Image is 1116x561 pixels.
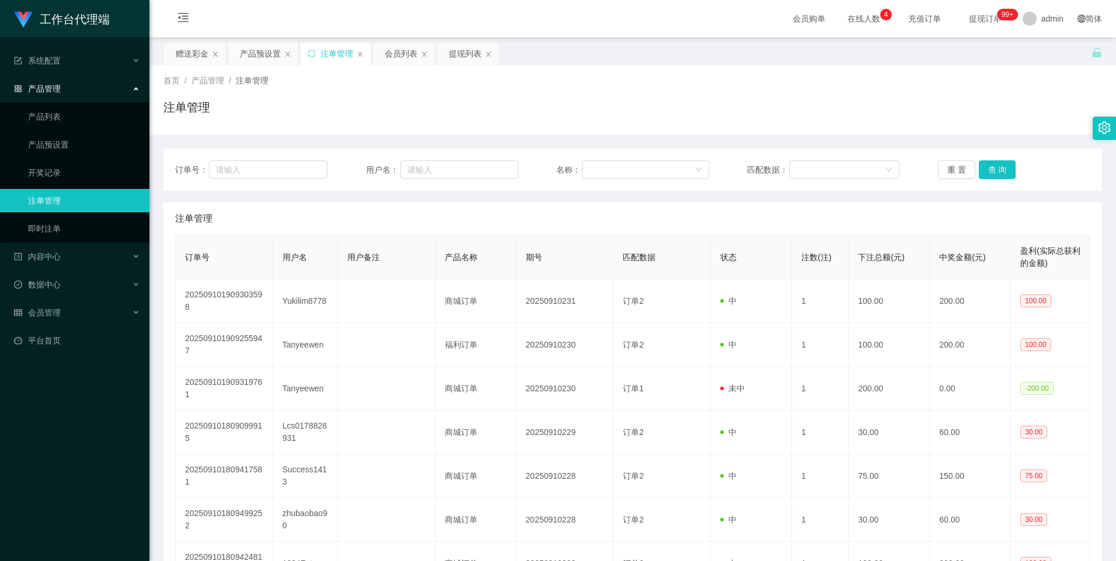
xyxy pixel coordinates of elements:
span: 匹配数据： [747,164,789,176]
td: 202509101909303598 [176,279,273,323]
i: 图标: appstore-o [14,85,22,93]
a: 图标: dashboard平台首页 [14,329,140,352]
a: 产品列表 [28,105,140,128]
td: 20250910231 [517,279,614,323]
td: 20250910230 [517,367,614,411]
div: 会员列表 [385,43,417,65]
span: 订单号： [175,164,209,176]
span: 注数(注) [801,253,831,262]
i: 图标: close [357,51,364,58]
button: 查 询 [979,160,1016,179]
span: 中 [720,427,737,437]
span: 订单2 [623,296,644,306]
span: 订单1 [623,384,644,393]
td: 1 [792,367,849,411]
span: 匹配数据 [623,253,655,262]
span: 30.00 [1020,426,1047,439]
span: 产品名称 [445,253,477,262]
td: 202509101909319761 [176,367,273,411]
span: 用户名 [283,253,307,262]
a: 即时注单 [28,217,140,240]
td: 商城订单 [435,498,517,542]
span: 中 [720,515,737,524]
span: 用户名： [366,164,401,176]
td: Success1413 [273,454,338,498]
td: Lcs0178828931 [273,411,338,454]
button: 重 置 [938,160,975,179]
span: 充值订单 [902,15,947,23]
span: 状态 [720,253,737,262]
td: 1 [792,279,849,323]
a: 产品预设置 [28,133,140,156]
span: 中奖金额(元) [939,253,985,262]
td: 60.00 [930,411,1011,454]
td: 0.00 [930,367,1011,411]
span: 名称： [556,164,582,176]
td: 20250910228 [517,498,614,542]
td: zhubaobao90 [273,498,338,542]
td: 30.00 [849,411,930,454]
i: 图标: form [14,57,22,65]
i: 图标: profile [14,253,22,261]
span: 中 [720,340,737,349]
td: 100.00 [849,279,930,323]
td: 商城订单 [435,454,517,498]
i: 图标: close [485,51,492,58]
span: 30.00 [1020,513,1047,526]
sup: 4 [880,9,892,20]
span: 产品管理 [191,76,224,85]
span: 注单管理 [175,212,212,226]
p: 4 [884,9,888,20]
span: 下注总额(元) [858,253,904,262]
div: 提现列表 [449,43,482,65]
td: 20250910228 [517,454,614,498]
td: 20250910229 [517,411,614,454]
i: 图标: global [1077,15,1086,23]
i: 图标: check-circle-o [14,280,22,289]
span: 中 [720,296,737,306]
input: 请输入 [209,160,327,179]
span: 在线人数 [842,15,886,23]
td: 福利订单 [435,323,517,367]
i: 图标: sync [308,50,316,58]
td: 60.00 [930,498,1011,542]
i: 图标: close [421,51,428,58]
a: 注单管理 [28,189,140,212]
sup: 1159 [997,9,1018,20]
span: 100.00 [1020,294,1051,307]
div: 赠送彩金 [176,43,208,65]
span: 订单2 [623,471,644,481]
td: 200.00 [849,367,930,411]
span: 期号 [526,253,542,262]
span: / [184,76,187,85]
td: 100.00 [849,323,930,367]
td: 150.00 [930,454,1011,498]
td: 1 [792,454,849,498]
span: 首页 [163,76,180,85]
span: 订单号 [185,253,210,262]
td: 1 [792,411,849,454]
i: 图标: menu-fold [163,1,203,38]
h1: 注单管理 [163,99,210,116]
span: 订单2 [623,427,644,437]
td: 202509101809499252 [176,498,273,542]
td: 202509101809417581 [176,454,273,498]
span: 会员管理 [14,308,61,317]
img: logo.9652507e.png [14,12,33,28]
td: Tanyeewen [273,323,338,367]
span: 产品管理 [14,84,61,93]
span: 中 [720,471,737,481]
span: 订单2 [623,515,644,524]
span: 系统配置 [14,56,61,65]
a: 开奖记录 [28,161,140,184]
h1: 工作台代理端 [40,1,110,38]
td: 20250910230 [517,323,614,367]
i: 图标: table [14,308,22,317]
span: 数据中心 [14,280,61,289]
a: 工作台代理端 [14,14,110,23]
i: 图标: setting [1098,121,1111,134]
span: 注单管理 [236,76,268,85]
td: 1 [792,498,849,542]
td: 202509101909255947 [176,323,273,367]
td: 商城订单 [435,367,517,411]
